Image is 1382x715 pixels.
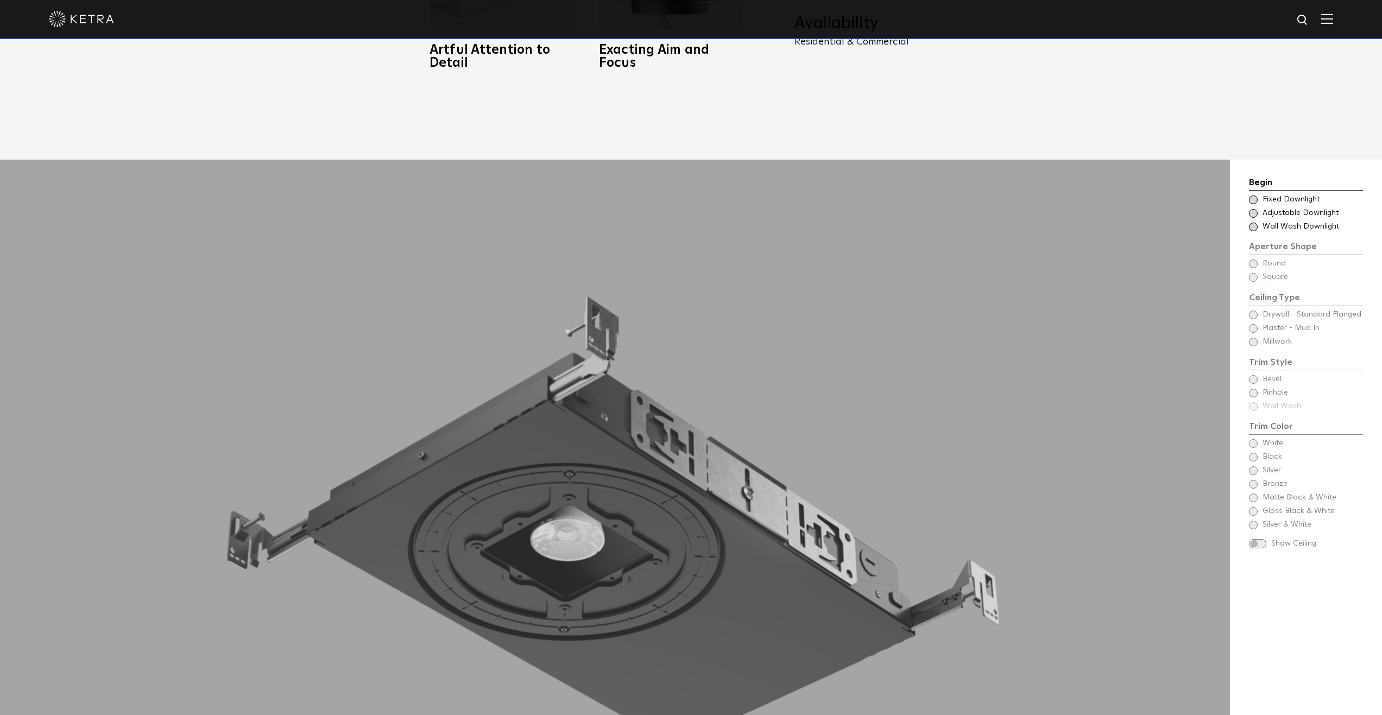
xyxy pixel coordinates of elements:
p: Residential & Commercial [794,37,963,47]
div: Begin [1249,176,1363,191]
span: Fixed Downlight [1263,194,1362,205]
img: ketra-logo-2019-white [49,11,114,27]
span: Wall Wash Downlight [1263,222,1362,232]
span: Show Ceiling [1271,539,1363,549]
img: search icon [1296,14,1310,27]
span: Adjustable Downlight [1263,208,1362,219]
h3: Exacting Aim and Focus [599,43,741,69]
img: Hamburger%20Nav.svg [1321,14,1333,24]
h3: Artful Attention to Detail [430,43,572,69]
